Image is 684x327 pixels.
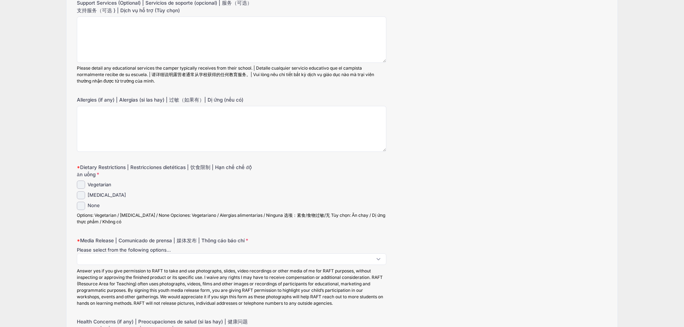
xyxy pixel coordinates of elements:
[77,96,253,103] label: Allergies (if any) | Alergias (si las hay) | 过敏（如果有）| Dị ứng (nếu có)
[77,247,386,254] div: Please select from the following options...
[77,268,386,307] div: Answer yes if you give permission to RAFT to take and use photographs, slides, video recordings o...
[81,257,85,264] textarea: Search
[77,65,386,84] div: Please detail any educational services the camper typically receives from their school. | Detalle...
[77,164,253,178] label: Dietary Restrictions | Restricciones dietéticas | 饮食限制 | Hạn chế chế độ ăn uống
[77,212,386,225] div: Options: Vegetarian / [MEDICAL_DATA] / None Opciones: Vegetariano / Alergias alimentarias / Ningu...
[77,237,253,244] label: Media Release | Comunicado de prensa | 媒体发布 | Thông cáo báo chí
[88,192,126,199] label: [MEDICAL_DATA]
[88,181,111,188] label: Vegetarian
[88,202,100,209] label: None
